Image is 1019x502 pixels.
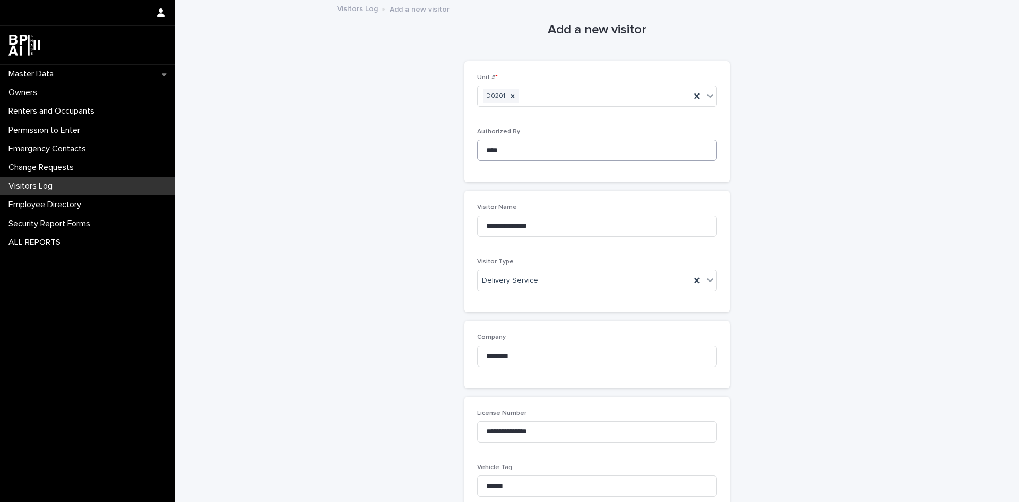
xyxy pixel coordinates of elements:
p: Renters and Occupants [4,106,103,116]
span: Company [477,334,506,341]
span: Unit # [477,74,498,81]
span: Authorized By [477,129,520,135]
span: Visitor Name [477,204,517,210]
div: D0201 [483,89,507,104]
p: Permission to Enter [4,125,89,135]
p: Owners [4,88,46,98]
img: dwgmcNfxSF6WIOOXiGgu [8,35,40,56]
span: Visitor Type [477,259,514,265]
span: License Number [477,410,526,416]
p: Master Data [4,69,62,79]
a: Visitors Log [337,2,378,14]
p: Employee Directory [4,200,90,210]
p: Visitors Log [4,181,61,191]
p: Emergency Contacts [4,144,94,154]
span: Delivery Service [482,275,538,286]
p: Change Requests [4,163,82,173]
p: Add a new visitor [390,3,450,14]
span: Vehicle Tag [477,464,512,471]
p: ALL REPORTS [4,237,69,248]
h1: Add a new visitor [464,22,730,38]
p: Security Report Forms [4,219,99,229]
